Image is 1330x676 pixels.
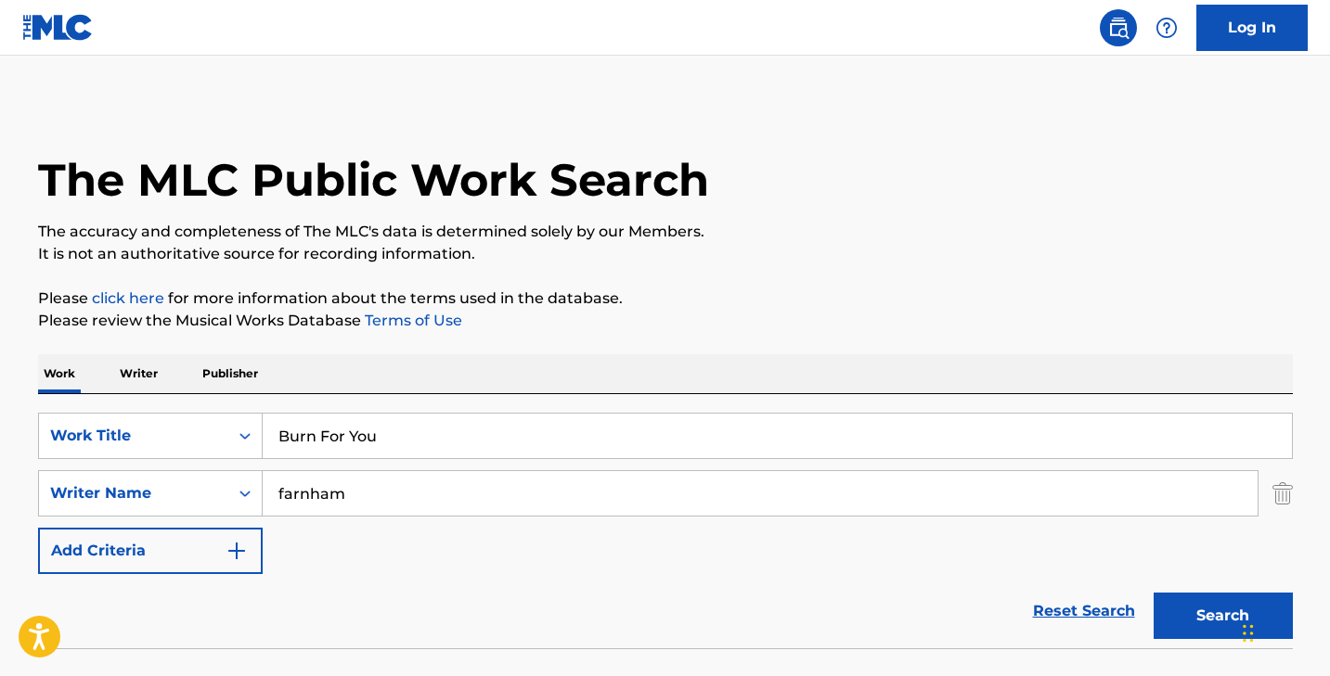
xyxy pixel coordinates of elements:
p: Please review the Musical Works Database [38,310,1293,332]
button: Add Criteria [38,528,263,574]
button: Search [1154,593,1293,639]
p: Writer [114,354,163,393]
h1: The MLC Public Work Search [38,152,709,208]
a: Public Search [1100,9,1137,46]
div: Writer Name [50,482,217,504]
p: It is not an authoritative source for recording information. [38,243,1293,265]
iframe: Chat Widget [1237,587,1330,676]
div: Help [1148,9,1185,46]
a: click here [92,289,164,307]
p: The accuracy and completeness of The MLC's data is determined solely by our Members. [38,221,1293,243]
img: Delete Criterion [1272,470,1293,517]
a: Reset Search [1024,591,1144,631]
form: Search Form [38,413,1293,648]
img: help [1156,17,1178,39]
a: Log In [1196,5,1308,51]
p: Publisher [197,354,264,393]
p: Work [38,354,81,393]
img: MLC Logo [22,14,94,41]
img: search [1107,17,1130,39]
a: Terms of Use [361,312,462,329]
img: 9d2ae6d4665cec9f34b9.svg [226,540,248,562]
div: Work Title [50,425,217,447]
div: Drag [1243,606,1254,661]
p: Please for more information about the terms used in the database. [38,287,1293,310]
